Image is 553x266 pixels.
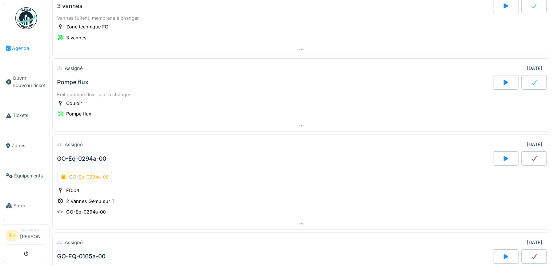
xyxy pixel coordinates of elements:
div: 3 vannes [57,3,83,9]
a: Stock [3,191,49,221]
div: GO-EQ-0165a-00 [57,253,105,260]
a: Agenda [3,33,49,63]
div: Zone technique FD [66,23,108,30]
span: Ouvrir nouveau ticket [13,75,46,89]
div: Vannes fuitent, membrane à changer [57,15,545,21]
div: [DATE] [527,239,542,246]
a: Équipements [3,161,49,191]
div: GO-Eq-0294a-00 [57,155,106,162]
div: Assigné [65,141,83,148]
span: Tickets [13,112,46,119]
div: 2 Vannes Gemu sur T [66,198,115,205]
div: Pompe flux [57,79,88,86]
div: [DATE] [527,141,542,148]
div: Fuite pompe flux, joint à changer [57,91,545,98]
div: GO-Eq-0294a-00 [66,208,106,215]
span: Stock [13,202,46,209]
div: Assigné [65,239,83,246]
span: Agenda [12,45,46,52]
div: [DATE] [527,65,542,72]
div: FD.04 [66,187,79,194]
div: Assigné [65,65,83,72]
div: GO-Eq-0294a-00 [57,172,112,182]
div: 3 vannes [66,34,87,41]
span: Équipements [14,172,46,179]
a: Ouvrir nouveau ticket [3,63,49,101]
div: Couloir [66,100,82,107]
li: RH [6,230,17,241]
span: Zones [12,142,46,149]
a: Tickets [3,101,49,131]
a: RH Technicien[PERSON_NAME] [6,227,46,245]
li: [PERSON_NAME] [20,227,46,243]
a: Zones [3,130,49,161]
img: Badge_color-CXgf-gQk.svg [15,7,37,29]
div: Technicien [20,227,46,233]
div: Pompe flux [66,110,91,117]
